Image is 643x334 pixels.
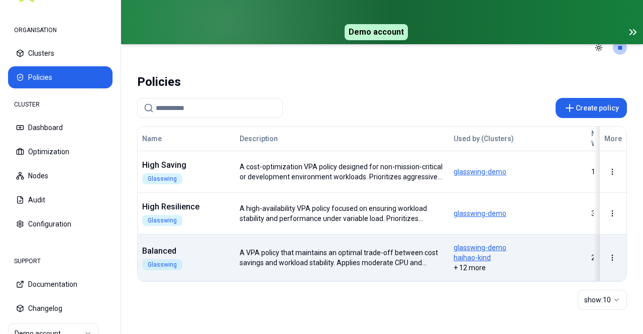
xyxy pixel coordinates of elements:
[240,134,433,144] div: Description
[591,129,627,149] div: No. of Workloads
[142,159,231,171] div: High Saving
[137,72,181,92] div: Policies
[8,165,113,187] button: Nodes
[142,201,231,213] div: High Resilience
[8,251,113,271] div: SUPPORT
[345,24,408,40] span: Demo account
[454,208,582,218] span: glasswing-demo
[591,253,627,263] div: 224
[8,189,113,211] button: Audit
[454,134,582,144] div: Used by (Clusters)
[454,243,582,253] span: glasswing-demo
[240,203,445,224] div: A high-availability VPA policy focused on ensuring workload stability and performance under varia...
[591,208,627,218] div: 38
[8,213,113,235] button: Configuration
[8,297,113,319] button: Changelog
[8,94,113,115] div: CLUSTER
[142,173,182,184] div: Glasswing
[8,141,113,163] button: Optimization
[591,167,627,177] div: 1
[454,167,582,177] span: glasswing-demo
[142,259,182,270] div: Glasswing
[454,253,582,263] span: haihao-kind
[8,42,113,64] button: Clusters
[142,215,182,226] div: Glasswing
[8,20,113,40] div: ORGANISATION
[556,98,627,118] button: Create policy
[240,162,445,182] div: A cost-optimization VPA policy designed for non-mission-critical or development environment workl...
[604,134,622,144] div: More
[454,243,582,273] div: + 12 more
[142,129,162,149] button: Name
[142,245,231,257] div: Balanced
[8,66,113,88] button: Policies
[8,117,113,139] button: Dashboard
[240,248,445,268] div: A VPA policy that maintains an optimal trade-off between cost savings and workload stability. App...
[8,273,113,295] button: Documentation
